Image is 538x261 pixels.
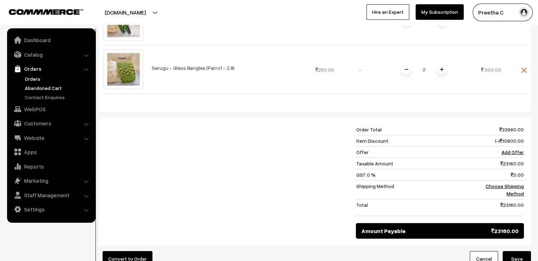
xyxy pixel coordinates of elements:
td: (-) 10800.00 [470,135,524,147]
a: Staff Management [9,189,93,202]
span: 500.00 [485,67,501,73]
a: Marketing [9,174,93,187]
a: Contact Enquires [23,93,93,101]
td: Item Discount [356,135,470,147]
a: Add Offer [502,149,524,155]
img: minus [405,68,408,71]
td: 23160.00 [470,158,524,169]
td: Offer [356,147,470,158]
td: 250.00 [307,45,343,94]
td: 33960.00 [470,124,524,135]
a: Reports [9,160,93,173]
a: Apps [9,146,93,158]
span: 23160.00 [491,227,519,235]
td: Total [356,199,470,216]
a: COMMMERCE [9,7,71,16]
button: Preetha C [473,4,533,21]
td: Shipping Method [356,181,470,199]
a: Sarugu - Glass Bangles (Parrot - 2.8) [152,65,235,71]
img: COMMMERCE [9,9,83,15]
img: user [519,7,529,18]
img: close [521,68,527,73]
a: Hire an Expert [366,4,409,20]
a: Orders [23,75,93,83]
td: 0.00 [470,169,524,181]
a: Orders [9,62,93,75]
a: Customers [9,117,93,130]
a: WebPOS [9,103,93,115]
span: - [359,67,361,73]
a: My Subscription [416,4,464,20]
a: Dashboard [9,34,93,46]
a: Settings [9,203,93,216]
td: GST 0 % [356,169,470,181]
td: Order Total [356,124,470,135]
a: Abandoned Cart [23,84,93,92]
span: Amount Payable [361,227,405,235]
td: Taxable Amount [356,158,470,169]
img: plusI [440,68,444,71]
a: Catalog [9,48,93,61]
a: Website [9,131,93,144]
img: parrot.jpg [104,50,143,89]
button: [DOMAIN_NAME] [80,4,170,21]
td: 23160.00 [470,199,524,216]
a: Choose Shipping Method [486,183,524,197]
